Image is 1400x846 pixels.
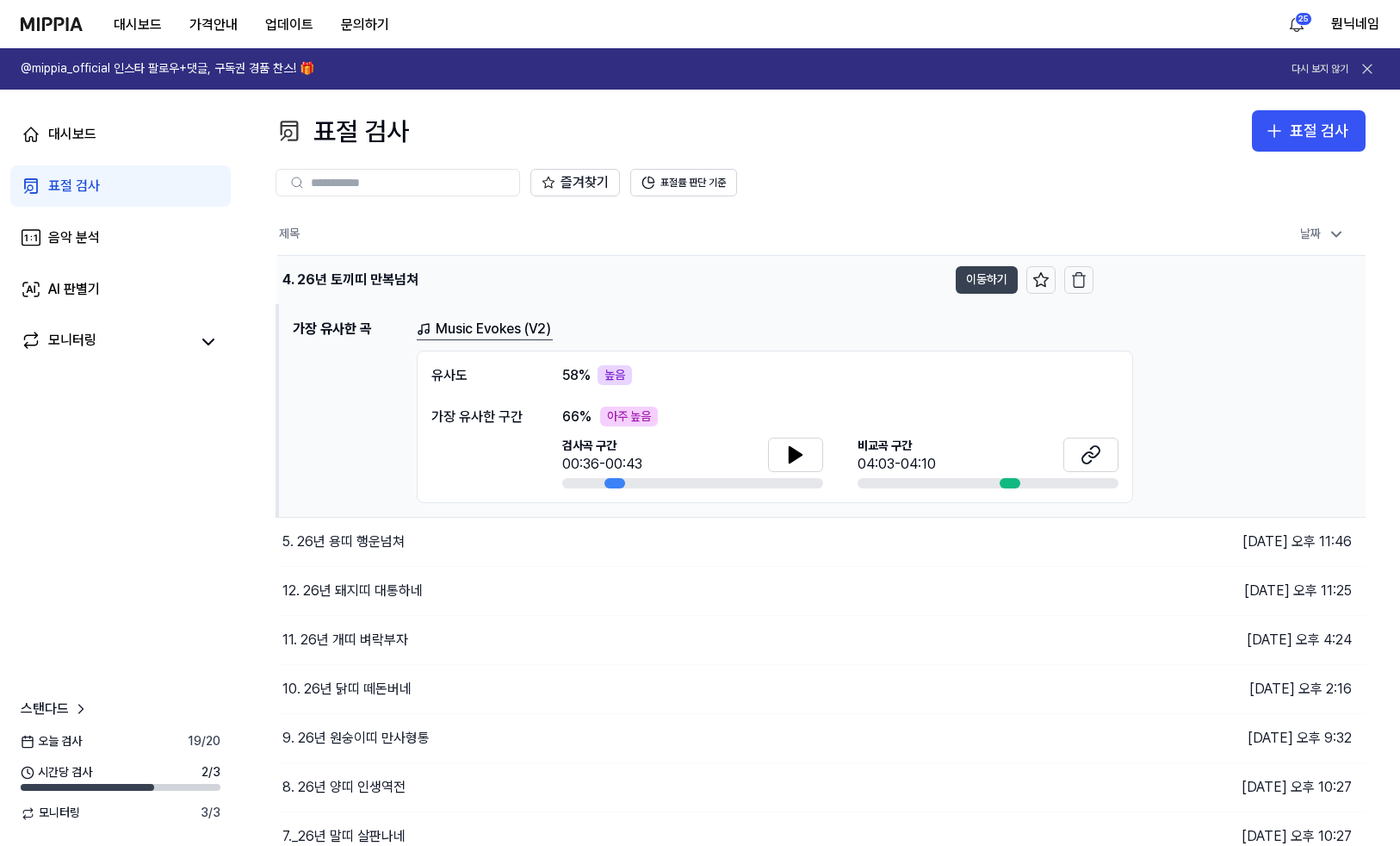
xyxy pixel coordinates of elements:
[1283,10,1310,38] button: 알림25
[562,365,591,386] span: 58 %
[1295,12,1312,26] div: 25
[282,728,430,749] div: 9. 26년 원숭이띠 만사형통
[201,805,220,822] span: 3 / 3
[282,581,423,601] div: 12. 26년 돼지띠 대통하네
[201,764,220,781] span: 2 / 3
[562,407,592,427] span: 66 %
[327,8,403,42] button: 문의하기
[282,679,412,700] div: 10. 26년 닭띠 떼돈버네
[276,110,409,152] div: 표절 검사
[1252,110,1366,152] button: 표절 검사
[21,17,83,31] img: logo
[562,438,642,455] span: 검사곡 구간
[1293,221,1352,248] div: 날짜
[251,8,327,42] button: 업데이트
[417,319,553,340] a: Music Evokes (V2)
[1093,567,1366,616] td: [DATE] 오후 11:25
[48,124,96,145] div: 대시보드
[277,214,1093,255] th: 제목
[530,169,620,196] button: 즐겨찾기
[1093,665,1366,714] td: [DATE] 오후 2:16
[21,330,189,354] a: 모니터링
[21,60,314,78] h1: @mippia_official 인스타 팔로우+댓글, 구독권 경품 찬스! 🎁
[1093,616,1366,665] td: [DATE] 오후 4:24
[598,365,632,386] div: 높음
[1093,255,1366,304] td: [DATE] 오전 10:10
[10,114,231,155] a: 대시보드
[858,454,936,475] div: 04:03-04:10
[1093,763,1366,812] td: [DATE] 오후 10:27
[48,330,96,354] div: 모니터링
[48,176,100,196] div: 표절 검사
[431,365,528,386] div: 유사도
[293,319,403,504] h1: 가장 유사한 곡
[21,699,69,719] span: 스탠다드
[21,733,82,750] span: 오늘 검사
[21,805,80,822] span: 모니터링
[956,266,1018,294] button: 이동하기
[21,764,92,781] span: 시간당 검사
[100,8,176,42] button: 대시보드
[562,454,642,475] div: 00:36-00:43
[10,165,231,207] a: 표절 검사
[1290,119,1348,144] div: 표절 검사
[282,532,405,552] div: 5. 26년 용띠 행운넘쳐
[10,269,231,310] a: AI 판별기
[630,169,737,196] button: 표절률 판단 기준
[176,8,251,42] button: 가격안내
[1292,62,1348,77] button: 다시 보지 않기
[251,1,327,48] a: 업데이트
[858,438,936,455] span: 비교곡 구간
[282,777,406,798] div: 8. 26년 양띠 인생역전
[431,407,528,427] div: 가장 유사한 구간
[282,630,408,650] div: 11. 26년 개띠 벼락부자
[1331,14,1379,34] button: 뭔닉네임
[10,217,231,258] a: 음악 분석
[1093,714,1366,763] td: [DATE] 오후 9:32
[1093,518,1366,567] td: [DATE] 오후 11:46
[48,279,100,300] div: AI 판별기
[21,699,90,719] a: 스탠다드
[600,407,658,427] div: 아주 높음
[282,270,418,290] div: 4. 26년 토끼띠 만복넘쳐
[188,733,220,750] span: 19 / 20
[48,227,100,248] div: 음악 분석
[1286,14,1307,34] img: 알림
